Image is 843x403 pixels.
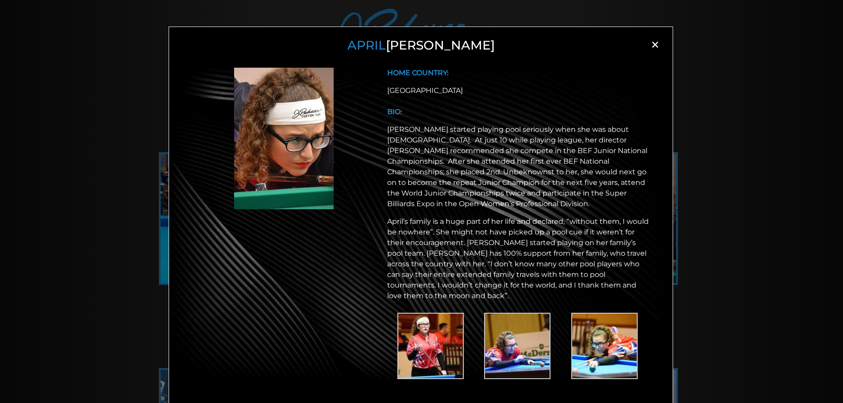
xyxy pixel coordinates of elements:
[648,38,662,51] span: ×
[234,68,334,209] img: April Larson
[387,69,449,77] b: HOME COUNTRY:
[347,38,386,53] span: April
[387,107,402,116] b: BIO:
[387,85,651,96] div: [GEOGRAPHIC_DATA]
[180,38,662,53] h3: [PERSON_NAME]
[387,124,651,209] p: [PERSON_NAME] started playing pool seriously when she was about [DEMOGRAPHIC_DATA]. At just 10 wh...
[387,216,651,301] p: April’s family is a huge part of her life and declared, “without them, I would be nowhere”. She m...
